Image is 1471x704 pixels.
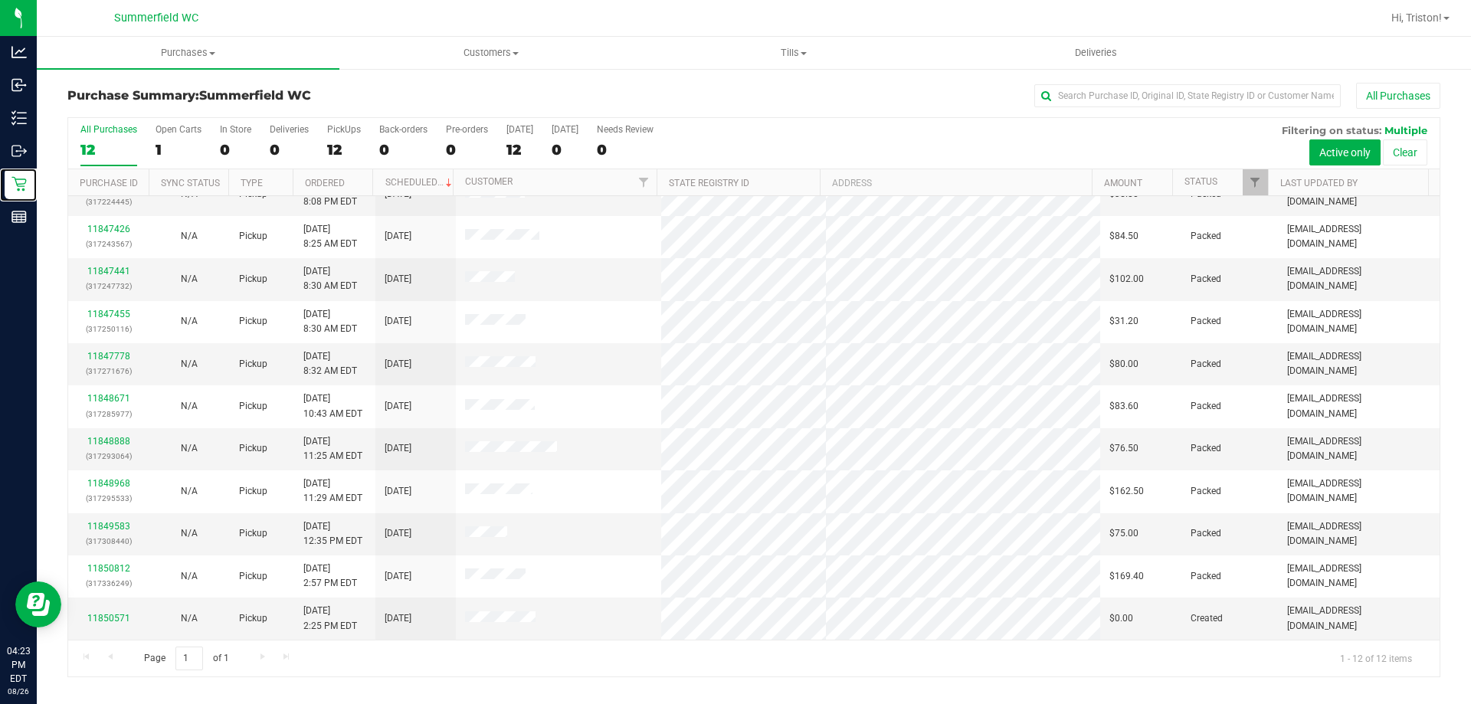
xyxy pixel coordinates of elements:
span: [EMAIL_ADDRESS][DOMAIN_NAME] [1287,307,1430,336]
span: Tills [643,46,944,60]
a: Customers [339,37,642,69]
div: Needs Review [597,124,654,135]
div: PickUps [327,124,361,135]
span: [EMAIL_ADDRESS][DOMAIN_NAME] [1287,434,1430,463]
input: 1 [175,647,203,670]
span: Purchases [37,46,339,60]
span: [DATE] 2:25 PM EDT [303,604,357,633]
span: Pickup [239,526,267,541]
span: Packed [1191,399,1221,414]
div: 12 [327,141,361,159]
span: Packed [1191,484,1221,499]
a: 11847455 [87,309,130,319]
button: All Purchases [1356,83,1440,109]
a: 11850812 [87,563,130,574]
div: Back-orders [379,124,428,135]
span: [EMAIL_ADDRESS][DOMAIN_NAME] [1287,476,1430,506]
span: Packed [1191,314,1221,329]
p: (317336249) [77,576,139,591]
span: [EMAIL_ADDRESS][DOMAIN_NAME] [1287,264,1430,293]
span: [DATE] 8:30 AM EDT [303,307,357,336]
span: [DATE] 2:57 PM EDT [303,562,357,591]
span: $76.50 [1109,441,1138,456]
span: Page of 1 [131,647,241,670]
a: 11847778 [87,351,130,362]
span: Not Applicable [181,316,198,326]
span: [EMAIL_ADDRESS][DOMAIN_NAME] [1287,519,1430,548]
span: Summerfield WC [114,11,198,25]
div: 0 [597,141,654,159]
span: [DATE] [385,484,411,499]
p: (317271676) [77,364,139,378]
div: 0 [220,141,251,159]
span: [EMAIL_ADDRESS][DOMAIN_NAME] [1287,349,1430,378]
span: [EMAIL_ADDRESS][DOMAIN_NAME] [1287,222,1430,251]
inline-svg: Inventory [11,110,27,126]
div: 1 [156,141,201,159]
span: [DATE] 12:35 PM EDT [303,519,362,548]
span: $80.00 [1109,357,1138,372]
div: Open Carts [156,124,201,135]
span: [DATE] 11:29 AM EDT [303,476,362,506]
a: Deliveries [945,37,1247,69]
h3: Purchase Summary: [67,89,525,103]
span: Created [1191,611,1223,626]
span: Pickup [239,484,267,499]
span: Not Applicable [181,273,198,284]
button: N/A [181,569,198,584]
a: Amount [1104,178,1142,188]
span: Customers [340,46,641,60]
div: Pre-orders [446,124,488,135]
th: Address [820,169,1092,196]
span: Filtering on status: [1282,124,1381,136]
span: Summerfield WC [199,88,311,103]
div: 0 [446,141,488,159]
span: Not Applicable [181,528,198,539]
span: Pickup [239,314,267,329]
p: (317247732) [77,279,139,293]
inline-svg: Outbound [11,143,27,159]
span: $31.20 [1109,314,1138,329]
span: [DATE] [385,314,411,329]
a: 11849583 [87,521,130,532]
span: Pickup [239,357,267,372]
span: Packed [1191,441,1221,456]
button: Clear [1383,139,1427,165]
span: Packed [1191,229,1221,244]
span: [DATE] 11:25 AM EDT [303,434,362,463]
button: N/A [181,357,198,372]
p: (317295533) [77,491,139,506]
span: Pickup [239,611,267,626]
span: [DATE] 8:32 AM EDT [303,349,357,378]
span: [DATE] [385,569,411,584]
span: [DATE] [385,357,411,372]
span: Packed [1191,357,1221,372]
span: Not Applicable [181,401,198,411]
span: Packed [1191,526,1221,541]
div: In Store [220,124,251,135]
button: N/A [181,611,198,626]
iframe: Resource center [15,581,61,627]
a: Last Updated By [1280,178,1358,188]
span: Pickup [239,441,267,456]
inline-svg: Analytics [11,44,27,60]
a: Status [1184,176,1217,187]
span: Pickup [239,272,267,287]
span: [DATE] [385,399,411,414]
p: 08/26 [7,686,30,697]
span: Packed [1191,272,1221,287]
a: Tills [642,37,945,69]
span: [EMAIL_ADDRESS][DOMAIN_NAME] [1287,604,1430,633]
button: N/A [181,314,198,329]
a: Type [241,178,263,188]
span: Not Applicable [181,613,198,624]
input: Search Purchase ID, Original ID, State Registry ID or Customer Name... [1034,84,1341,107]
span: $169.40 [1109,569,1144,584]
button: Active only [1309,139,1381,165]
p: (317243567) [77,237,139,251]
a: 11848888 [87,436,130,447]
span: Pickup [239,399,267,414]
div: Deliveries [270,124,309,135]
span: [DATE] [385,229,411,244]
a: Purchases [37,37,339,69]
